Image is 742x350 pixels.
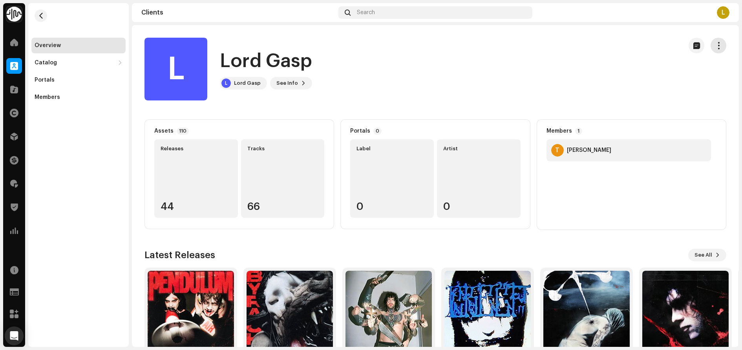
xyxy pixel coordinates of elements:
[221,78,231,88] div: L
[144,38,207,100] div: L
[694,247,712,263] span: See All
[575,128,582,135] p-badge: 1
[220,49,312,74] h1: Lord Gasp
[356,146,428,152] div: Label
[31,55,126,71] re-m-nav-dropdown: Catalog
[357,9,375,16] span: Search
[31,89,126,105] re-m-nav-item: Members
[567,147,611,153] div: Tristan Lafleur-Sabourin
[270,77,312,89] button: See Info
[35,42,61,49] div: Overview
[5,326,24,345] div: Open Intercom Messenger
[177,128,189,135] p-badge: 110
[247,146,318,152] div: Tracks
[350,128,370,134] div: Portals
[373,128,382,135] p-badge: 0
[276,75,298,91] span: See Info
[6,6,22,22] img: 0f74c21f-6d1c-4dbc-9196-dbddad53419e
[141,9,335,16] div: Clients
[551,144,564,157] div: T
[546,128,572,134] div: Members
[31,38,126,53] re-m-nav-item: Overview
[31,72,126,88] re-m-nav-item: Portals
[35,60,57,66] div: Catalog
[35,77,55,83] div: Portals
[234,80,261,86] div: Lord Gasp
[154,128,174,134] div: Assets
[443,146,514,152] div: Artist
[144,249,215,261] h3: Latest Releases
[717,6,729,19] div: L
[161,146,232,152] div: Releases
[35,94,60,100] div: Members
[688,249,726,261] button: See All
